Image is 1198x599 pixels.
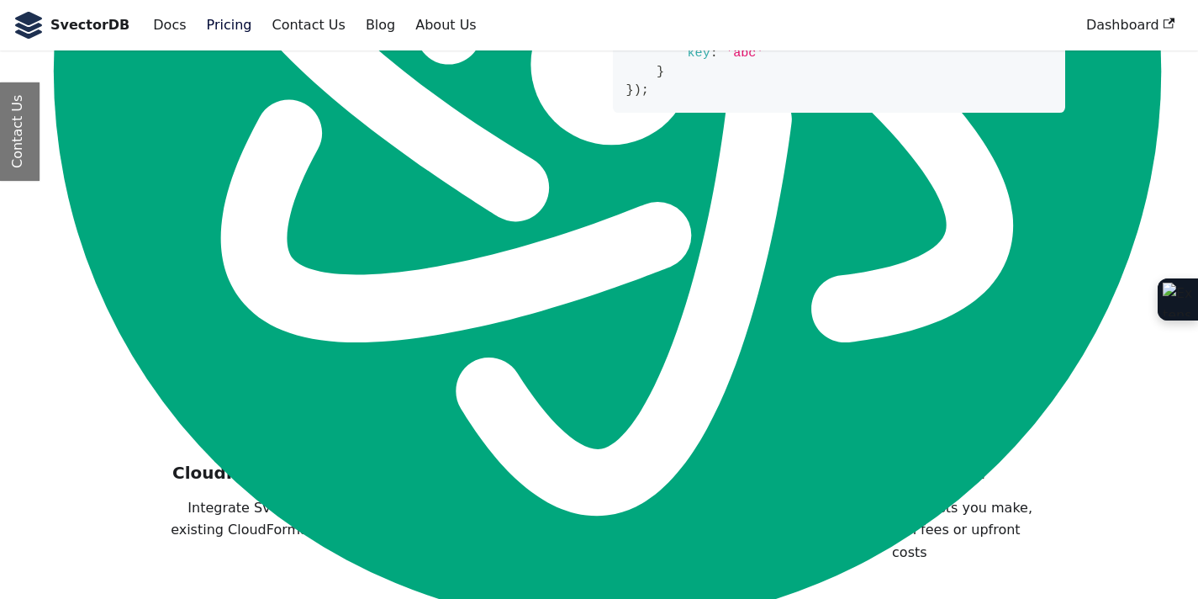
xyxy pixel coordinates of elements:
[50,14,129,36] b: SvectorDB
[710,45,718,61] span: :
[356,11,405,40] a: Blog
[1076,11,1185,40] a: Dashboard
[626,82,634,98] span: }
[197,11,262,40] a: Pricing
[726,45,764,61] span: 'abc'
[657,64,664,79] span: }
[13,12,129,39] a: SvectorDB LogoSvectorDB
[405,11,486,40] a: About Us
[13,12,44,39] img: SvectorDB Logo
[641,82,649,98] span: ;
[143,11,196,40] a: Docs
[1163,283,1193,316] img: Extension Icon
[687,45,710,61] span: key
[634,82,641,98] span: )
[261,11,355,40] a: Contact Us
